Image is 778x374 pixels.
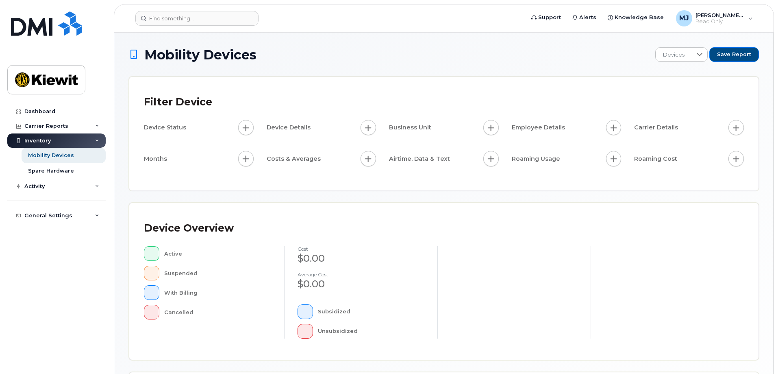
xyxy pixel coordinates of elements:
[389,155,452,163] span: Airtime, Data & Text
[267,155,323,163] span: Costs & Averages
[318,304,425,319] div: Subsidized
[144,123,189,132] span: Device Status
[144,155,170,163] span: Months
[144,48,256,62] span: Mobility Devices
[634,123,680,132] span: Carrier Details
[144,92,212,113] div: Filter Device
[164,305,272,319] div: Cancelled
[318,324,425,339] div: Unsubsidized
[164,266,272,280] div: Suspended
[634,155,680,163] span: Roaming Cost
[709,47,759,62] button: Save Report
[512,123,567,132] span: Employee Details
[389,123,434,132] span: Business Unit
[717,51,751,58] span: Save Report
[656,48,692,62] span: Devices
[144,218,234,239] div: Device Overview
[298,277,424,291] div: $0.00
[512,155,563,163] span: Roaming Usage
[164,246,272,261] div: Active
[298,272,424,277] h4: Average cost
[267,123,313,132] span: Device Details
[298,252,424,265] div: $0.00
[164,285,272,300] div: With Billing
[298,246,424,252] h4: cost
